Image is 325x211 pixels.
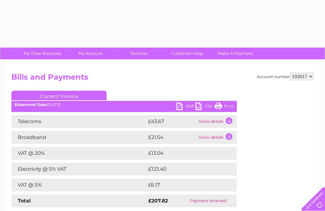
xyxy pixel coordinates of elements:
[196,102,215,112] a: CSV
[147,163,225,175] td: £123.40
[11,179,147,191] td: VAT @ 5%
[16,48,69,59] a: My Clear Business
[209,48,262,59] a: Make A Payment
[18,198,31,204] strong: Total
[197,131,237,144] td: Show details
[113,48,165,59] a: Services
[147,147,223,160] td: £13.04
[11,163,147,175] td: Electricity @ 5% VAT
[11,131,147,144] td: Broadband
[15,102,47,107] b: Statement Date:
[147,131,197,144] td: £21.54
[11,147,147,160] td: VAT @ 20%
[11,102,237,107] div: [DATE]
[11,91,107,100] a: Current Invoice
[215,102,234,112] a: Print
[257,73,314,80] div: Account number
[147,179,221,191] td: £6.17
[176,102,196,112] a: PDF
[11,73,314,85] h2: Bills and Payments
[180,195,237,207] td: Payment received
[64,48,117,59] a: My Account
[11,115,147,128] td: Telecoms
[161,48,213,59] a: Customer Help
[148,198,168,204] strong: £207.82
[197,115,237,128] td: Show details
[147,115,197,128] td: £43.67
